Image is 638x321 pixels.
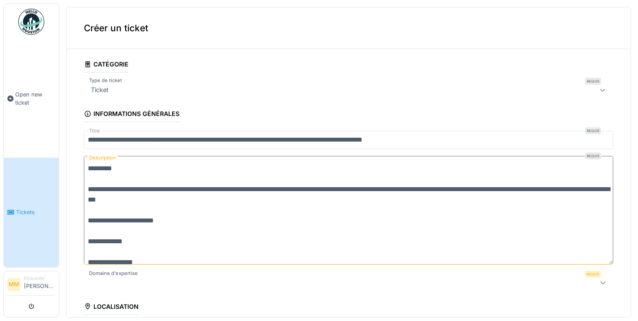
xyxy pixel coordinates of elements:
[4,40,59,158] a: Open new ticket
[585,127,601,134] div: Requis
[585,78,601,85] div: Requis
[66,7,631,49] div: Créer un ticket
[84,107,179,122] div: Informations générales
[84,58,129,73] div: Catégorie
[4,158,59,268] a: Tickets
[87,127,102,135] label: Titre
[18,9,44,35] img: Badge_color-CXgf-gQk.svg
[7,278,20,291] li: MM
[585,271,601,278] div: Requis
[24,275,55,281] div: Requester
[87,85,112,95] div: Ticket
[585,152,601,159] div: Requis
[87,270,140,277] label: Domaine d'expertise
[84,300,139,315] div: Localisation
[87,152,118,163] label: Description
[7,275,55,296] a: MM Requester[PERSON_NAME]
[24,275,55,294] li: [PERSON_NAME]
[15,90,55,107] span: Open new ticket
[87,77,124,84] label: Type de ticket
[16,208,55,216] span: Tickets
